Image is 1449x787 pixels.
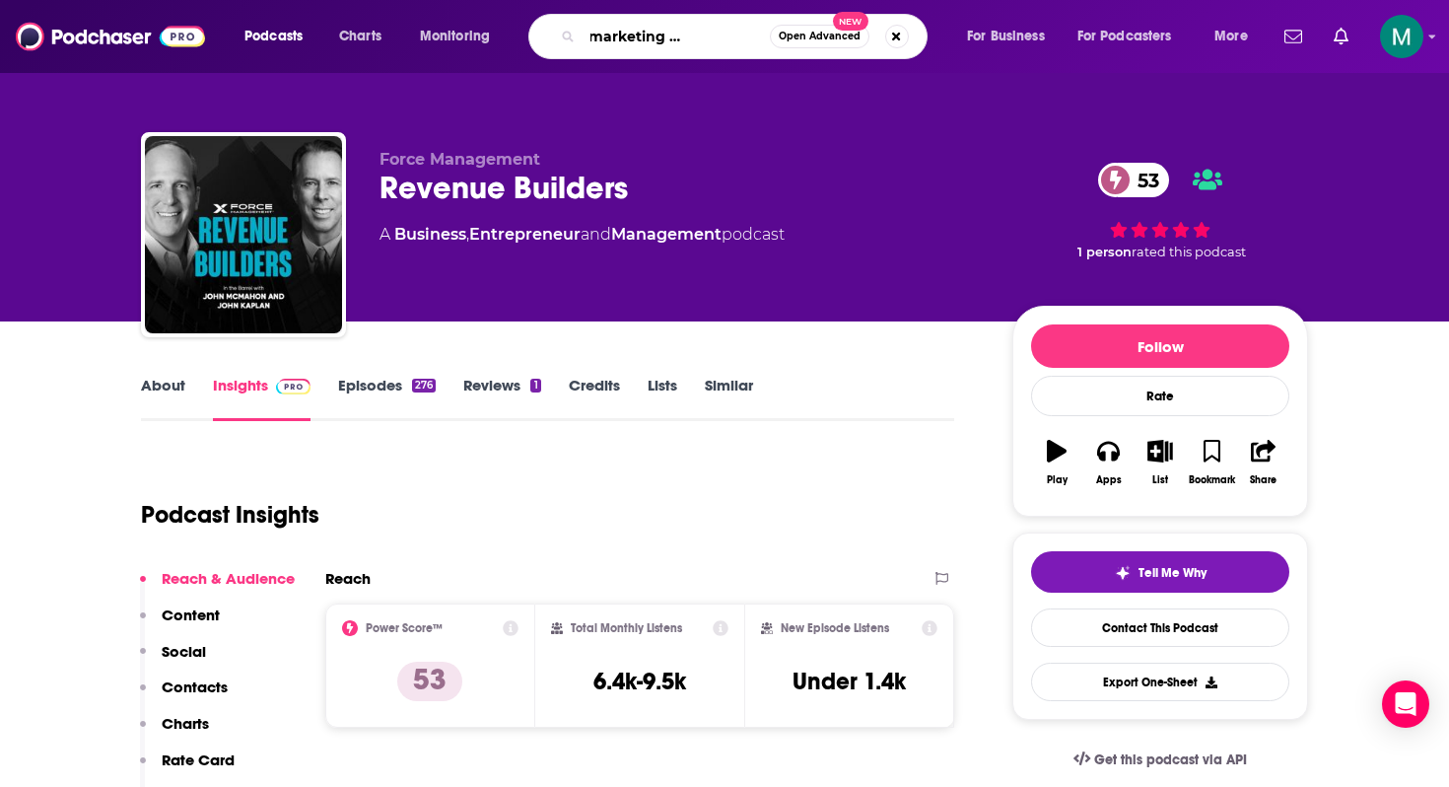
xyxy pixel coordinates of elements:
[394,225,466,244] a: Business
[1186,427,1237,498] button: Bookmark
[379,150,540,169] span: Force Management
[781,621,889,635] h2: New Episode Listens
[162,569,295,588] p: Reach & Audience
[140,714,209,751] button: Charts
[1238,427,1289,498] button: Share
[1380,15,1423,58] button: Show profile menu
[705,376,753,421] a: Similar
[1012,150,1308,272] div: 53 1 personrated this podcast
[412,379,436,393] div: 276
[1058,736,1263,784] a: Get this podcast via API
[648,376,677,421] a: Lists
[1031,608,1289,647] a: Contact This Podcast
[779,32,861,41] span: Open Advanced
[569,376,620,421] a: Credits
[162,751,235,769] p: Rate Card
[366,621,443,635] h2: Power Score™
[1094,751,1247,768] span: Get this podcast via API
[547,14,946,59] div: Search podcasts, credits, & more...
[140,642,206,679] button: Social
[244,23,303,50] span: Podcasts
[162,714,209,733] p: Charts
[397,662,462,701] p: 53
[581,225,611,244] span: and
[406,21,516,52] button: open menu
[325,569,371,588] h2: Reach
[571,621,682,635] h2: Total Monthly Listens
[1031,324,1289,368] button: Follow
[463,376,540,421] a: Reviews1
[1214,23,1248,50] span: More
[1077,23,1172,50] span: For Podcasters
[1382,680,1429,728] div: Open Intercom Messenger
[1135,427,1186,498] button: List
[1380,15,1423,58] img: User Profile
[1326,20,1356,53] a: Show notifications dropdown
[770,25,869,48] button: Open AdvancedNew
[1250,474,1276,486] div: Share
[1082,427,1134,498] button: Apps
[1065,21,1201,52] button: open menu
[420,23,490,50] span: Monitoring
[1118,163,1169,197] span: 53
[379,223,785,247] div: A podcast
[953,21,1069,52] button: open menu
[833,12,868,31] span: New
[231,21,328,52] button: open menu
[1276,20,1310,53] a: Show notifications dropdown
[1077,245,1132,259] span: 1 person
[162,678,228,696] p: Contacts
[162,606,220,624] p: Content
[140,678,228,714] button: Contacts
[276,379,310,394] img: Podchaser Pro
[1031,427,1082,498] button: Play
[593,667,686,696] h3: 6.4k-9.5k
[1031,551,1289,593] button: tell me why sparkleTell Me Why
[145,136,342,333] img: Revenue Builders
[1098,163,1169,197] a: 53
[1031,663,1289,701] button: Export One-Sheet
[1138,565,1207,581] span: Tell Me Why
[326,21,393,52] a: Charts
[530,379,540,393] div: 1
[213,376,310,421] a: InsightsPodchaser Pro
[469,225,581,244] a: Entrepreneur
[583,21,770,52] input: Search podcasts, credits, & more...
[1201,21,1273,52] button: open menu
[141,376,185,421] a: About
[339,23,381,50] span: Charts
[1132,245,1246,259] span: rated this podcast
[1031,376,1289,416] div: Rate
[140,569,295,606] button: Reach & Audience
[140,606,220,642] button: Content
[967,23,1045,50] span: For Business
[466,225,469,244] span: ,
[162,642,206,661] p: Social
[16,18,205,55] img: Podchaser - Follow, Share and Rate Podcasts
[1115,565,1131,581] img: tell me why sparkle
[1189,474,1235,486] div: Bookmark
[141,500,319,530] h1: Podcast Insights
[140,751,235,787] button: Rate Card
[338,376,436,421] a: Episodes276
[793,667,906,696] h3: Under 1.4k
[1047,474,1068,486] div: Play
[1380,15,1423,58] span: Logged in as milan.penny
[1096,474,1122,486] div: Apps
[1152,474,1168,486] div: List
[611,225,722,244] a: Management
